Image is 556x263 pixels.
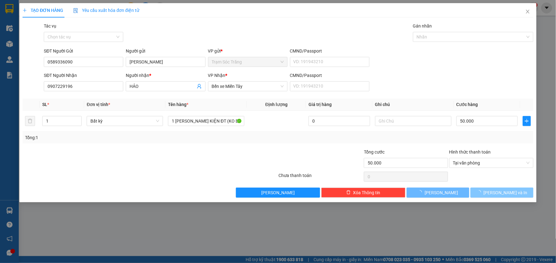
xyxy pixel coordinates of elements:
span: user-add [197,84,202,89]
div: SĐT Người Gửi [44,48,123,54]
button: [PERSON_NAME] [236,188,320,198]
button: [PERSON_NAME] [407,188,470,198]
span: plus [23,8,27,13]
div: Người nhận [126,72,205,79]
button: [PERSON_NAME] và In [471,188,533,198]
span: Giá trị hàng [309,102,332,107]
span: close [525,9,530,14]
span: Định lượng [265,102,288,107]
span: [PERSON_NAME] [425,189,458,196]
span: Đơn vị tính [87,102,110,107]
span: Xóa Thông tin [353,189,380,196]
label: Hình thức thanh toán [449,149,491,154]
button: deleteXóa Thông tin [321,188,406,198]
span: loading [477,190,484,195]
button: Close [519,3,537,21]
span: [PERSON_NAME] và In [484,189,528,196]
th: Ghi chú [373,99,454,111]
span: Tổng cước [364,149,385,154]
label: Tác vụ [44,23,56,28]
button: plus [523,116,531,126]
div: VP gửi [208,48,288,54]
div: CMND/Passport [290,72,370,79]
div: Tổng: 1 [25,134,215,141]
span: loading [418,190,425,195]
span: Yêu cầu xuất hóa đơn điện tử [73,8,139,13]
img: icon [73,8,78,13]
div: Chưa thanh toán [278,172,363,183]
span: Bất kỳ [90,116,159,126]
span: Tại văn phòng [453,158,530,168]
label: Gán nhãn [413,23,432,28]
input: Ghi Chú [375,116,451,126]
span: SL [42,102,47,107]
span: [PERSON_NAME] [261,189,295,196]
span: plus [523,119,530,124]
input: 0 [309,116,370,126]
div: CMND/Passport [290,48,370,54]
span: Bến xe Miền Tây [212,82,284,91]
span: Tên hàng [168,102,188,107]
span: TẠO ĐƠN HÀNG [23,8,63,13]
button: delete [25,116,35,126]
div: Người gửi [126,48,205,54]
span: delete [346,190,351,195]
span: Trạm Sóc Trăng [212,57,284,67]
span: Cước hàng [457,102,478,107]
input: VD: Bàn, Ghế [168,116,244,126]
span: VP Nhận [208,73,226,78]
div: SĐT Người Nhận [44,72,123,79]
